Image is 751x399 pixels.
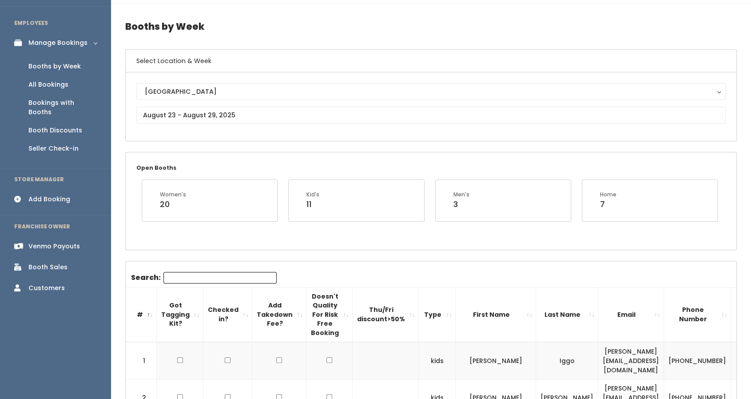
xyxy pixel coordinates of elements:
[28,195,70,204] div: Add Booking
[28,98,97,117] div: Bookings with Booths
[136,107,726,124] input: August 23 - August 29, 2025
[203,287,252,342] th: Checked in?: activate to sort column ascending
[28,126,82,135] div: Booth Discounts
[419,342,456,379] td: kids
[145,87,717,96] div: [GEOGRAPHIC_DATA]
[252,287,306,342] th: Add Takedown Fee?: activate to sort column ascending
[456,287,536,342] th: First Name: activate to sort column ascending
[353,287,419,342] th: Thu/Fri discount&gt;50%: activate to sort column ascending
[306,191,319,199] div: Kid's
[28,80,68,89] div: All Bookings
[136,83,726,100] button: [GEOGRAPHIC_DATA]
[131,272,277,283] label: Search:
[664,342,731,379] td: [PHONE_NUMBER]
[28,62,81,71] div: Booths by Week
[598,342,664,379] td: [PERSON_NAME][EMAIL_ADDRESS][DOMAIN_NAME]
[664,287,731,342] th: Phone Number: activate to sort column ascending
[28,263,68,272] div: Booth Sales
[419,287,456,342] th: Type: activate to sort column ascending
[536,342,598,379] td: Iggo
[456,342,536,379] td: [PERSON_NAME]
[126,342,157,379] td: 1
[126,50,736,72] h6: Select Location & Week
[453,191,469,199] div: Men's
[125,14,737,39] h4: Booths by Week
[453,199,469,210] div: 3
[306,287,353,342] th: Doesn't Quality For Risk Free Booking : activate to sort column ascending
[536,287,598,342] th: Last Name: activate to sort column ascending
[163,272,277,283] input: Search:
[136,164,176,172] small: Open Booths
[598,287,664,342] th: Email: activate to sort column ascending
[28,242,80,251] div: Venmo Payouts
[160,191,186,199] div: Women's
[600,191,616,199] div: Home
[28,283,65,293] div: Customers
[28,144,79,153] div: Seller Check-in
[28,38,87,48] div: Manage Bookings
[157,287,203,342] th: Got Tagging Kit?: activate to sort column ascending
[160,199,186,210] div: 20
[306,199,319,210] div: 11
[126,287,157,342] th: #: activate to sort column descending
[600,199,616,210] div: 7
